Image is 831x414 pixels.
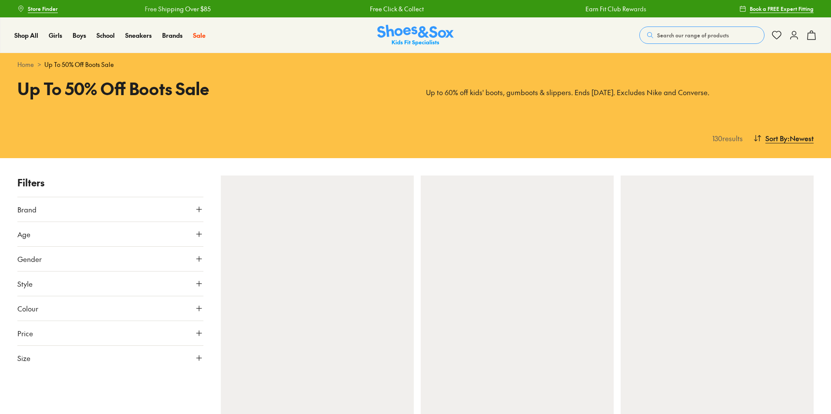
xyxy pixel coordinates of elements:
[17,76,405,101] h1: Up To 50% Off Boots Sale
[639,26,765,44] button: Search our range of products
[44,60,114,69] span: Up To 50% Off Boots Sale
[143,4,209,13] a: Free Shipping Over $85
[14,31,38,40] a: Shop All
[17,296,203,321] button: Colour
[788,133,814,143] span: : Newest
[17,254,42,264] span: Gender
[73,31,86,40] a: Boys
[753,129,814,148] button: Sort By:Newest
[17,197,203,222] button: Brand
[28,5,58,13] span: Store Finder
[96,31,115,40] a: School
[17,346,203,370] button: Size
[17,204,37,215] span: Brand
[17,176,203,190] p: Filters
[193,31,206,40] a: Sale
[17,247,203,271] button: Gender
[765,133,788,143] span: Sort By
[17,328,33,338] span: Price
[709,133,743,143] p: 130 results
[17,222,203,246] button: Age
[17,321,203,345] button: Price
[584,4,645,13] a: Earn Fit Club Rewards
[17,278,33,289] span: Style
[17,60,34,69] a: Home
[49,31,62,40] a: Girls
[426,88,814,97] p: Up to 60% off kids' boots, gumboots & slippers. Ends [DATE]. Excludes Nike and Converse.
[162,31,183,40] a: Brands
[369,4,422,13] a: Free Click & Collect
[17,303,38,314] span: Colour
[739,1,814,17] a: Book a FREE Expert Fitting
[17,1,58,17] a: Store Finder
[657,31,729,39] span: Search our range of products
[125,31,152,40] a: Sneakers
[750,5,814,13] span: Book a FREE Expert Fitting
[377,25,454,46] a: Shoes & Sox
[17,353,30,363] span: Size
[377,25,454,46] img: SNS_Logo_Responsive.svg
[17,229,30,239] span: Age
[17,60,814,69] div: >
[17,272,203,296] button: Style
